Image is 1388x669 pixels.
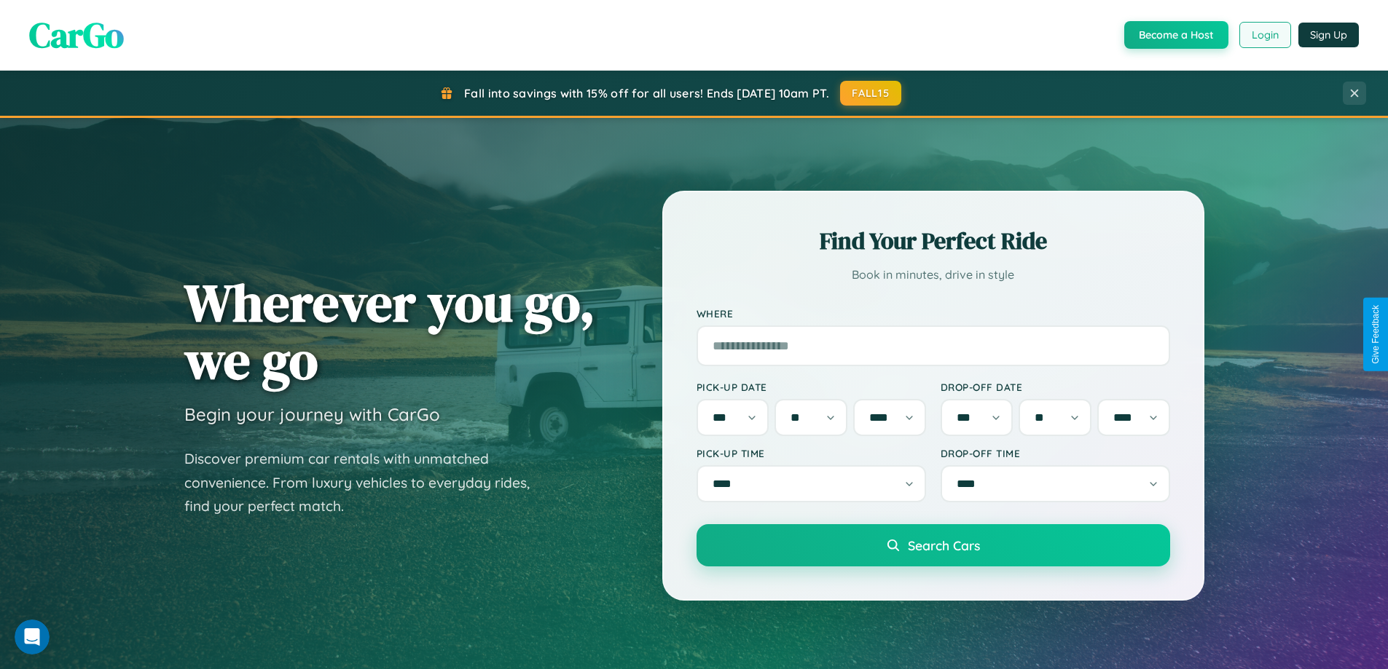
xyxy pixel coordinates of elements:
span: CarGo [29,11,124,59]
button: Sign Up [1298,23,1359,47]
iframe: Intercom live chat [15,619,50,654]
label: Drop-off Date [941,381,1170,393]
p: Book in minutes, drive in style [697,264,1170,285]
button: Login [1239,22,1291,48]
h3: Begin your journey with CarGo [184,403,440,425]
label: Pick-up Time [697,447,926,459]
label: Drop-off Time [941,447,1170,459]
p: Discover premium car rentals with unmatched convenience. From luxury vehicles to everyday rides, ... [184,447,549,518]
span: Fall into savings with 15% off for all users! Ends [DATE] 10am PT. [464,86,829,100]
button: Search Cars [697,524,1170,566]
h2: Find Your Perfect Ride [697,225,1170,257]
h1: Wherever you go, we go [184,274,595,389]
button: Become a Host [1124,21,1228,49]
span: Search Cars [908,537,980,553]
button: FALL15 [840,81,901,106]
label: Pick-up Date [697,381,926,393]
div: Give Feedback [1371,305,1381,364]
label: Where [697,307,1170,320]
